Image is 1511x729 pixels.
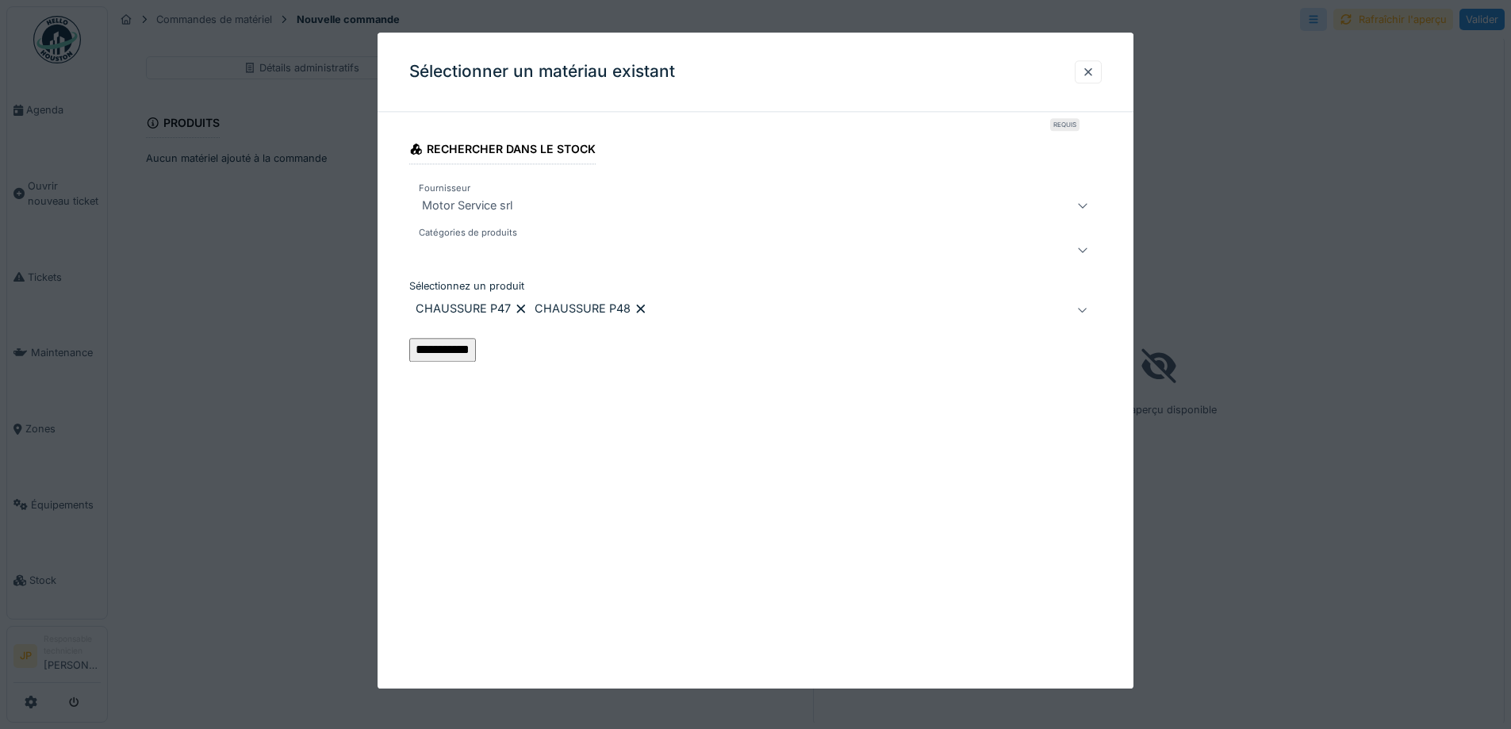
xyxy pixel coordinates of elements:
div: CHAUSSURE P47 [416,301,528,320]
div: Motor Service srl [416,196,519,215]
label: Sélectionnez un produit [409,278,524,294]
div: Requis [1050,118,1080,131]
h3: Sélectionner un matériau existant [409,62,675,82]
label: Fournisseur [416,182,474,195]
div: Rechercher dans le stock [409,137,596,164]
div: CHAUSSURE P48 [535,301,648,320]
label: Catégories de produits [416,226,520,240]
